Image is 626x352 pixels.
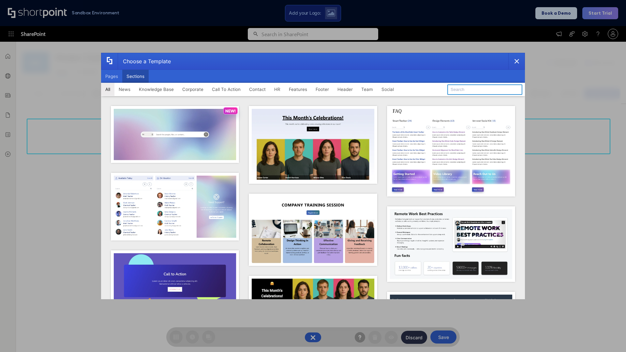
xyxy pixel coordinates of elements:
[122,70,149,83] button: Sections
[225,109,236,113] p: NEW!
[593,321,626,352] iframe: Chat Widget
[114,83,135,96] button: News
[101,83,114,96] button: All
[118,53,171,69] div: Choose a Template
[178,83,208,96] button: Corporate
[285,83,311,96] button: Features
[245,83,270,96] button: Contact
[101,70,122,83] button: Pages
[208,83,245,96] button: Call To Action
[270,83,285,96] button: HR
[333,83,357,96] button: Header
[101,53,525,299] div: template selector
[135,83,178,96] button: Knowledge Base
[311,83,333,96] button: Footer
[447,84,522,95] input: Search
[377,83,398,96] button: Social
[357,83,377,96] button: Team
